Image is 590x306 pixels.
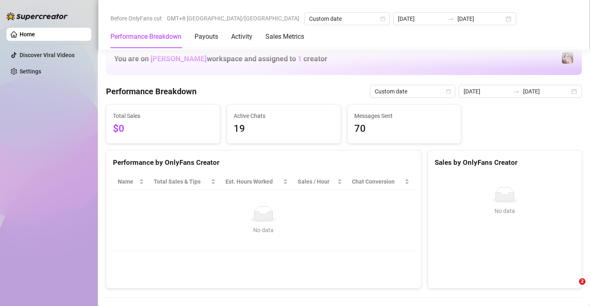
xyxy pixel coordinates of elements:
[435,157,575,168] div: Sales by OnlyFans Creator
[113,174,149,190] th: Name
[298,54,302,63] span: 1
[398,14,444,23] input: Start date
[265,32,304,42] div: Sales Metrics
[234,121,334,137] span: 19
[523,87,570,96] input: End date
[354,121,455,137] span: 70
[113,121,213,137] span: $0
[7,12,68,20] img: logo-BBDzfeDw.svg
[231,32,252,42] div: Activity
[113,157,414,168] div: Performance by OnlyFans Creator
[352,177,402,186] span: Chat Conversion
[354,111,455,120] span: Messages Sent
[110,12,162,24] span: Before OnlyFans cut
[513,88,520,95] span: to
[448,16,454,22] span: to
[149,174,221,190] th: Total Sales & Tips
[110,32,181,42] div: Performance Breakdown
[438,206,572,215] div: No data
[194,32,218,42] div: Payouts
[375,85,451,98] span: Custom date
[448,16,454,22] span: swap-right
[513,88,520,95] span: swap-right
[446,89,451,94] span: calendar
[579,278,586,285] span: 2
[150,54,207,63] span: [PERSON_NAME]
[309,13,385,25] span: Custom date
[562,278,582,298] iframe: Intercom live chat
[114,54,327,63] h1: You are on workspace and assigned to creator
[293,174,347,190] th: Sales / Hour
[154,177,209,186] span: Total Sales & Tips
[106,86,197,97] h4: Performance Breakdown
[457,14,504,23] input: End date
[20,68,41,75] a: Settings
[464,87,510,96] input: Start date
[121,226,406,235] div: No data
[562,52,573,64] img: Nanner
[20,52,75,58] a: Discover Viral Videos
[118,177,137,186] span: Name
[225,177,281,186] div: Est. Hours Worked
[20,31,35,38] a: Home
[167,12,299,24] span: GMT+8 [GEOGRAPHIC_DATA]/[GEOGRAPHIC_DATA]
[347,174,414,190] th: Chat Conversion
[380,16,385,21] span: calendar
[113,111,213,120] span: Total Sales
[298,177,336,186] span: Sales / Hour
[234,111,334,120] span: Active Chats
